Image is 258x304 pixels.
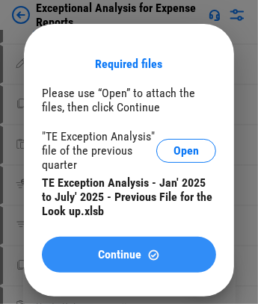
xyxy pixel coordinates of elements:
[147,249,160,261] img: Continue
[42,176,216,218] div: TE Exception Analysis - Jan' 2025 to July' 2025 - Previous File for the Look up.xlsb
[42,129,156,172] div: "TE Exception Analysis" file of the previous quarter
[42,86,216,114] div: Please use “Open” to attach the files, then click Continue
[156,139,216,163] button: Open
[42,237,216,273] button: ContinueContinue
[173,145,199,157] span: Open
[96,57,163,71] div: Required files
[98,249,141,261] span: Continue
